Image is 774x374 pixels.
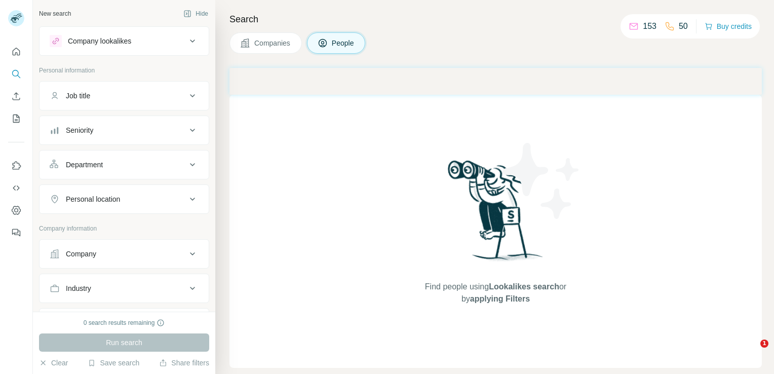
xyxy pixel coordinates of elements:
[40,311,209,335] button: HQ location
[8,43,24,61] button: Quick start
[8,223,24,242] button: Feedback
[66,160,103,170] div: Department
[40,276,209,301] button: Industry
[643,20,656,32] p: 153
[8,87,24,105] button: Enrich CSV
[470,294,530,303] span: applying Filters
[705,19,752,33] button: Buy credits
[40,242,209,266] button: Company
[159,358,209,368] button: Share filters
[8,65,24,83] button: Search
[66,283,91,293] div: Industry
[66,125,93,135] div: Seniority
[39,66,209,75] p: Personal information
[40,153,209,177] button: Department
[496,135,587,227] img: Surfe Illustration - Stars
[229,12,762,26] h4: Search
[40,187,209,211] button: Personal location
[332,38,355,48] span: People
[39,9,71,18] div: New search
[40,84,209,108] button: Job title
[254,38,291,48] span: Companies
[229,68,762,95] iframe: Banner
[8,109,24,128] button: My lists
[760,340,768,348] span: 1
[443,158,549,271] img: Surfe Illustration - Woman searching with binoculars
[88,358,139,368] button: Save search
[176,6,215,21] button: Hide
[66,91,90,101] div: Job title
[39,358,68,368] button: Clear
[84,318,165,327] div: 0 search results remaining
[740,340,764,364] iframe: Intercom live chat
[40,118,209,142] button: Seniority
[8,157,24,175] button: Use Surfe on LinkedIn
[66,194,120,204] div: Personal location
[68,36,131,46] div: Company lookalikes
[39,224,209,233] p: Company information
[679,20,688,32] p: 50
[8,201,24,219] button: Dashboard
[66,249,96,259] div: Company
[414,281,576,305] span: Find people using or by
[489,282,559,291] span: Lookalikes search
[8,179,24,197] button: Use Surfe API
[40,29,209,53] button: Company lookalikes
